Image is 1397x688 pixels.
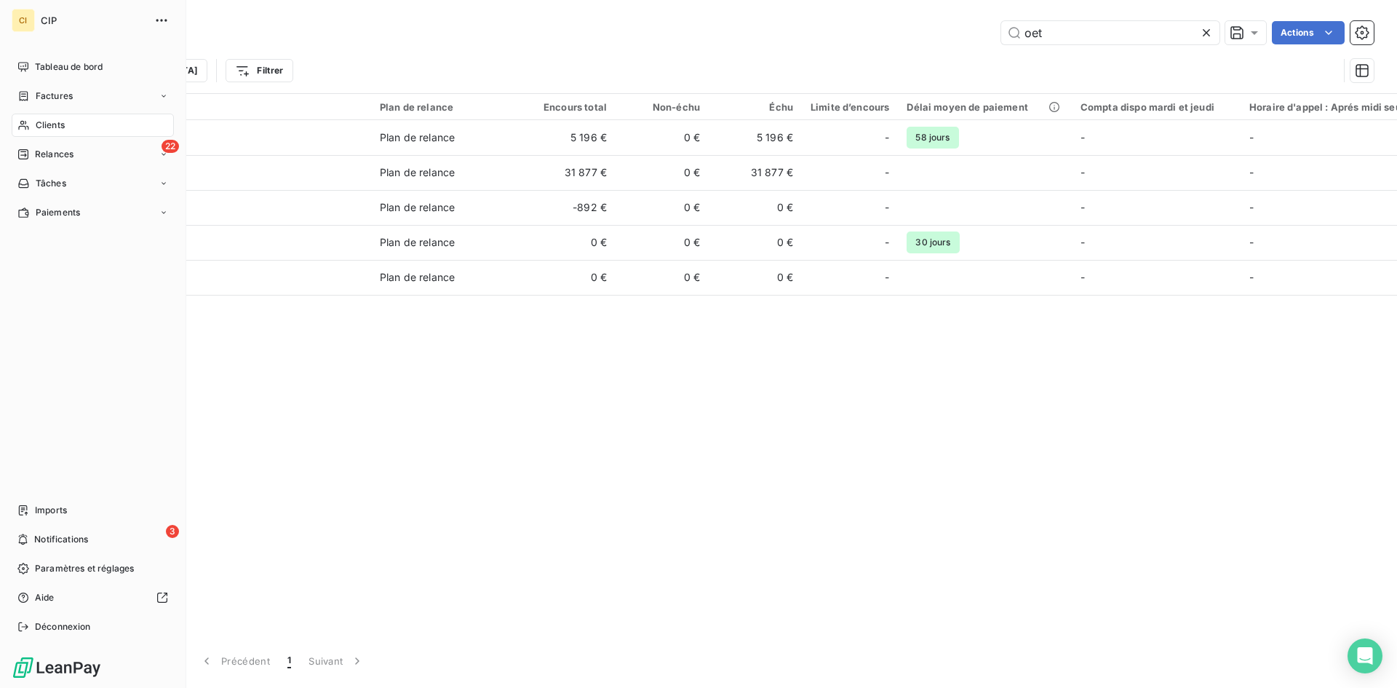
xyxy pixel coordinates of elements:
[522,260,616,295] td: 0 €
[1249,131,1254,143] span: -
[287,654,291,668] span: 1
[380,165,455,180] div: Plan de relance
[12,172,174,195] a: Tâches
[624,101,700,113] div: Non-échu
[1080,271,1085,283] span: -
[1080,166,1085,178] span: -
[162,140,179,153] span: 22
[12,84,174,108] a: Factures
[380,200,455,215] div: Plan de relance
[1249,201,1254,213] span: -
[100,277,362,292] span: CEMN010
[380,235,455,250] div: Plan de relance
[1348,638,1382,673] div: Open Intercom Messenger
[885,165,889,180] span: -
[616,120,709,155] td: 0 €
[1001,21,1219,44] input: Rechercher
[616,260,709,295] td: 0 €
[12,55,174,79] a: Tableau de bord
[380,270,455,285] div: Plan de relance
[41,15,146,26] span: CIP
[531,101,607,113] div: Encours total
[36,90,73,103] span: Factures
[616,155,709,190] td: 0 €
[885,130,889,145] span: -
[12,586,174,609] a: Aide
[12,499,174,522] a: Imports
[709,190,802,225] td: 0 €
[35,60,103,74] span: Tableau de bord
[717,101,793,113] div: Échu
[522,120,616,155] td: 5 196 €
[709,260,802,295] td: 0 €
[1080,201,1085,213] span: -
[1272,21,1345,44] button: Actions
[885,200,889,215] span: -
[100,207,362,222] span: COET
[36,119,65,132] span: Clients
[226,59,292,82] button: Filtrer
[811,101,889,113] div: Limite d’encours
[300,646,373,676] button: Suivant
[12,656,102,679] img: Logo LeanPay
[907,127,958,149] span: 58 jours
[36,177,66,190] span: Tâches
[522,155,616,190] td: 31 877 €
[709,225,802,260] td: 0 €
[907,232,959,253] span: 30 jours
[885,235,889,250] span: -
[35,562,134,575] span: Paramètres et réglages
[12,557,174,580] a: Paramètres et réglages
[12,201,174,224] a: Paiements
[616,225,709,260] td: 0 €
[380,101,514,113] div: Plan de relance
[885,270,889,285] span: -
[100,138,362,152] span: COET010
[12,143,174,166] a: 22Relances
[709,155,802,190] td: 31 877 €
[35,504,67,517] span: Imports
[12,9,35,32] div: CI
[1249,236,1254,248] span: -
[907,101,1062,113] div: Délai moyen de paiement
[12,114,174,137] a: Clients
[35,620,91,633] span: Déconnexion
[34,533,88,546] span: Notifications
[191,646,279,676] button: Précédent
[522,190,616,225] td: -892 €
[279,646,300,676] button: 1
[1249,271,1254,283] span: -
[380,130,455,145] div: Plan de relance
[35,591,55,604] span: Aide
[1080,236,1085,248] span: -
[522,225,616,260] td: 0 €
[1080,131,1085,143] span: -
[166,525,179,538] span: 3
[100,173,362,187] span: C020589
[1249,166,1254,178] span: -
[1080,101,1232,113] div: Compta dispo mardi et jeudi
[35,148,73,161] span: Relances
[100,242,362,257] span: C002812
[616,190,709,225] td: 0 €
[709,120,802,155] td: 5 196 €
[36,206,80,219] span: Paiements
